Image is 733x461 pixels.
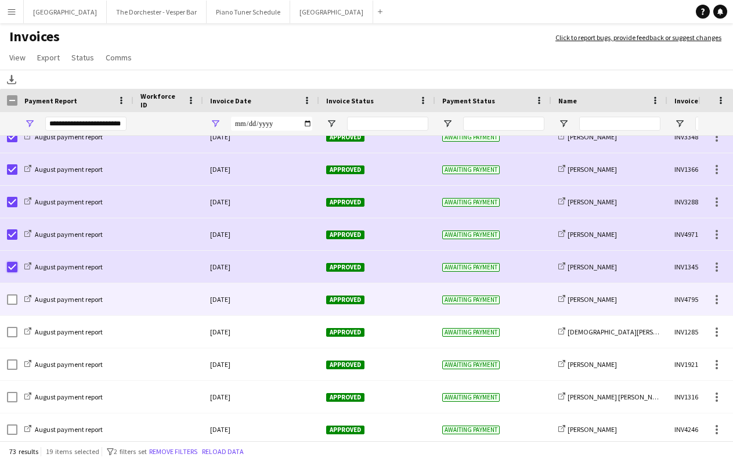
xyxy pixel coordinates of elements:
a: August payment report [24,132,103,141]
button: Open Filter Menu [210,118,221,129]
a: Click to report bugs, provide feedback or suggest changes [555,33,721,43]
span: [PERSON_NAME] [568,230,617,239]
span: Payment Status [442,96,495,105]
a: Status [67,50,99,65]
span: Approved [326,165,364,174]
span: Awaiting payment [442,165,500,174]
a: Comms [101,50,136,65]
a: View [5,50,30,65]
span: Approved [326,328,364,337]
span: Status [71,52,94,63]
div: [DATE] [203,153,319,185]
button: Open Filter Menu [674,118,685,129]
div: [DATE] [203,251,319,283]
span: [PERSON_NAME] [568,197,617,206]
div: [DATE] [203,218,319,250]
span: Workforce ID [140,92,182,109]
span: Awaiting payment [442,393,500,402]
div: [DATE] [203,121,319,153]
button: Open Filter Menu [326,118,337,129]
span: Awaiting payment [442,198,500,207]
input: Name Filter Input [579,117,660,131]
span: [PERSON_NAME] [568,360,617,369]
span: 2 filters set [114,447,147,456]
span: August payment report [35,197,103,206]
span: August payment report [35,262,103,271]
div: [DATE] [203,316,319,348]
span: Awaiting payment [442,426,500,434]
button: The Dorchester - Vesper Bar [107,1,207,23]
span: Invoice Date [210,96,251,105]
app-action-btn: Download [5,73,19,87]
span: August payment report [35,132,103,141]
span: August payment report [35,327,103,336]
span: [PERSON_NAME] [568,165,617,174]
span: August payment report [35,230,103,239]
button: Open Filter Menu [442,118,453,129]
button: Open Filter Menu [558,118,569,129]
span: August payment report [35,165,103,174]
span: [PERSON_NAME] [568,262,617,271]
span: August payment report [35,360,103,369]
button: Remove filters [147,445,200,458]
span: Awaiting payment [442,230,500,239]
div: [DATE] [203,413,319,445]
span: August payment report [35,425,103,434]
a: August payment report [24,327,103,336]
span: Name [558,96,577,105]
a: August payment report [24,230,103,239]
div: [DATE] [203,283,319,315]
div: [DATE] [203,381,319,413]
a: August payment report [24,425,103,434]
span: [PERSON_NAME] [568,132,617,141]
span: [PERSON_NAME] [568,425,617,434]
span: August payment report [35,392,103,401]
span: Approved [326,198,364,207]
button: Open Filter Menu [24,118,35,129]
span: Approved [326,361,364,369]
div: [DATE] [203,348,319,380]
span: Awaiting payment [442,133,500,142]
span: Invoice Status [326,96,374,105]
span: Payment Report [24,96,77,105]
a: August payment report [24,197,103,206]
span: View [9,52,26,63]
span: [DEMOGRAPHIC_DATA][PERSON_NAME] [568,327,686,336]
span: Awaiting payment [442,328,500,337]
span: Comms [106,52,132,63]
span: Approved [326,230,364,239]
span: Awaiting payment [442,296,500,304]
span: Export [37,52,60,63]
a: August payment report [24,295,103,304]
span: [PERSON_NAME] [568,295,617,304]
button: [GEOGRAPHIC_DATA] [24,1,107,23]
span: Approved [326,133,364,142]
span: Invoice Number [674,96,725,105]
span: Approved [326,393,364,402]
input: Invoice Date Filter Input [231,117,312,131]
button: Piano Tuner Schedule [207,1,290,23]
span: Awaiting payment [442,361,500,369]
input: Invoice Status Filter Input [347,117,428,131]
span: Awaiting payment [442,263,500,272]
button: [GEOGRAPHIC_DATA] [290,1,373,23]
a: August payment report [24,392,103,401]
div: [DATE] [203,186,319,218]
a: Export [33,50,64,65]
span: Approved [326,426,364,434]
a: August payment report [24,360,103,369]
button: Reload data [200,445,246,458]
span: 19 items selected [46,447,99,456]
span: August payment report [35,295,103,304]
span: [PERSON_NAME] [PERSON_NAME] [568,392,667,401]
span: Approved [326,296,364,304]
a: August payment report [24,262,103,271]
a: August payment report [24,165,103,174]
span: Approved [326,263,364,272]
